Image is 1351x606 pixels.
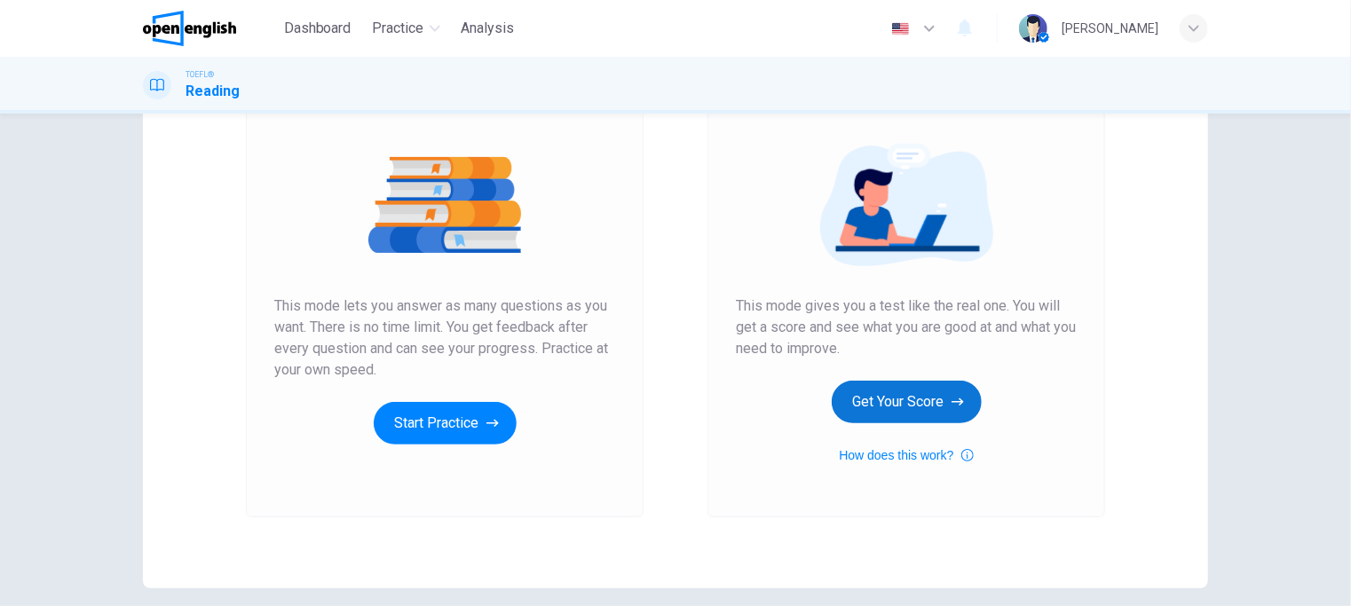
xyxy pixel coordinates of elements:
[186,68,214,81] span: TOEFL®
[454,12,522,44] button: Analysis
[889,22,912,35] img: en
[143,11,236,46] img: OpenEnglish logo
[143,11,277,46] a: OpenEnglish logo
[1019,14,1047,43] img: Profile picture
[839,445,973,466] button: How does this work?
[374,402,517,445] button: Start Practice
[366,12,447,44] button: Practice
[832,381,982,423] button: Get Your Score
[186,81,240,102] h1: Reading
[373,18,424,39] span: Practice
[284,18,352,39] span: Dashboard
[274,295,615,381] span: This mode lets you answer as many questions as you want. There is no time limit. You get feedback...
[277,12,359,44] button: Dashboard
[736,295,1077,359] span: This mode gives you a test like the real one. You will get a score and see what you are good at a...
[1062,18,1158,39] div: [PERSON_NAME]
[462,18,515,39] span: Analysis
